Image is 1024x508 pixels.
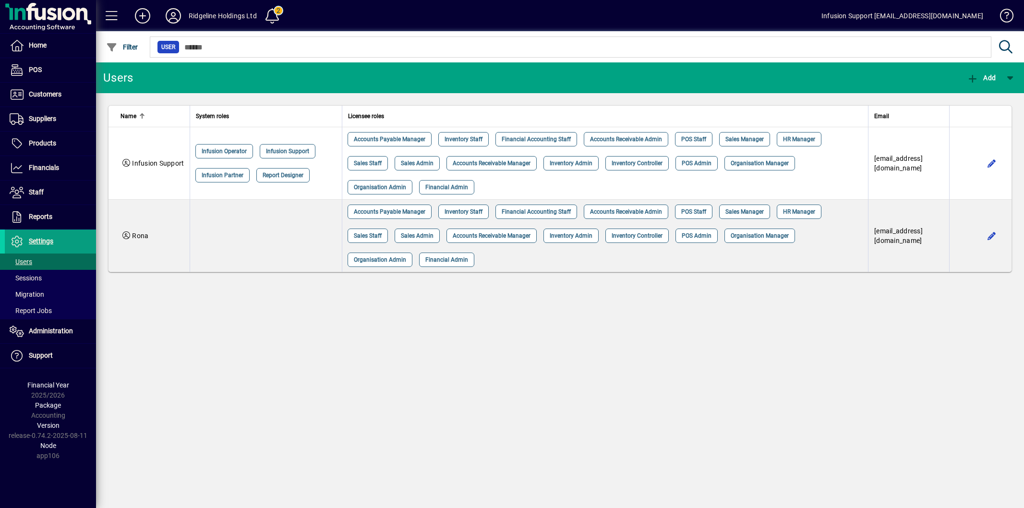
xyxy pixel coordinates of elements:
[425,182,468,192] span: Financial Admin
[731,231,789,241] span: Organisation Manager
[132,159,184,167] span: Infusion Support
[874,227,923,244] span: [EMAIL_ADDRESS][DOMAIN_NAME]
[29,139,56,147] span: Products
[29,351,53,359] span: Support
[993,2,1012,33] a: Knowledge Base
[5,286,96,302] a: Migration
[5,83,96,107] a: Customers
[682,231,711,241] span: POS Admin
[5,254,96,270] a: Users
[10,307,52,314] span: Report Jobs
[502,134,571,144] span: Financial Accounting Staff
[10,258,32,266] span: Users
[29,41,47,49] span: Home
[612,158,663,168] span: Inventory Controller
[132,232,148,240] span: Rona
[10,290,44,298] span: Migration
[354,207,425,217] span: Accounts Payable Manager
[984,156,1000,171] button: Edit
[5,302,96,319] a: Report Jobs
[202,146,247,156] span: Infusion Operator
[401,231,434,241] span: Sales Admin
[5,181,96,205] a: Staff
[783,207,815,217] span: HR Manager
[453,231,530,241] span: Accounts Receivable Manager
[29,115,56,122] span: Suppliers
[682,158,711,168] span: POS Admin
[874,155,923,172] span: [EMAIL_ADDRESS][DOMAIN_NAME]
[29,90,61,98] span: Customers
[27,381,69,389] span: Financial Year
[5,205,96,229] a: Reports
[354,255,406,265] span: Organisation Admin
[967,74,996,82] span: Add
[550,158,592,168] span: Inventory Admin
[37,422,60,429] span: Version
[5,156,96,180] a: Financials
[29,66,42,73] span: POS
[120,111,136,121] span: Name
[984,228,1000,243] button: Edit
[103,70,144,85] div: Users
[354,182,406,192] span: Organisation Admin
[681,134,706,144] span: POS Staff
[445,207,482,217] span: Inventory Staff
[425,255,468,265] span: Financial Admin
[502,207,571,217] span: Financial Accounting Staff
[5,319,96,343] a: Administration
[681,207,706,217] span: POS Staff
[29,188,44,196] span: Staff
[725,134,764,144] span: Sales Manager
[120,111,184,121] div: Name
[725,207,764,217] span: Sales Manager
[731,158,789,168] span: Organisation Manager
[348,111,384,121] span: Licensee roles
[5,270,96,286] a: Sessions
[783,134,815,144] span: HR Manager
[590,207,662,217] span: Accounts Receivable Admin
[453,158,530,168] span: Accounts Receivable Manager
[354,134,425,144] span: Accounts Payable Manager
[874,111,889,121] span: Email
[10,274,42,282] span: Sessions
[29,164,59,171] span: Financials
[40,442,56,449] span: Node
[189,8,257,24] div: Ridgeline Holdings Ltd
[263,170,303,180] span: Report Designer
[354,158,382,168] span: Sales Staff
[196,111,229,121] span: System roles
[354,231,382,241] span: Sales Staff
[35,401,61,409] span: Package
[5,58,96,82] a: POS
[104,38,141,56] button: Filter
[445,134,482,144] span: Inventory Staff
[202,170,243,180] span: Infusion Partner
[29,327,73,335] span: Administration
[590,134,662,144] span: Accounts Receivable Admin
[266,146,309,156] span: Infusion Support
[550,231,592,241] span: Inventory Admin
[5,34,96,58] a: Home
[5,344,96,368] a: Support
[158,7,189,24] button: Profile
[106,43,138,51] span: Filter
[401,158,434,168] span: Sales Admin
[29,237,53,245] span: Settings
[821,8,983,24] div: Infusion Support [EMAIL_ADDRESS][DOMAIN_NAME]
[5,107,96,131] a: Suppliers
[127,7,158,24] button: Add
[5,132,96,156] a: Products
[161,42,175,52] span: User
[29,213,52,220] span: Reports
[964,69,998,86] button: Add
[612,231,663,241] span: Inventory Controller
